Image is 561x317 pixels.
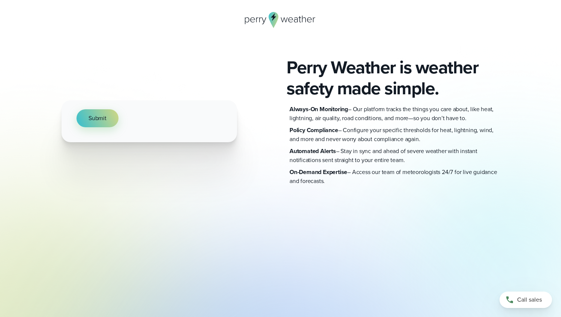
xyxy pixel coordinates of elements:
span: Call sales [517,295,542,304]
h2: Perry Weather is weather safety made simple. [286,57,499,99]
p: – Configure your specific thresholds for heat, lightning, wind, and more and never worry about co... [289,126,499,144]
p: – Stay in sync and ahead of severe weather with instant notifications sent straight to your entir... [289,147,499,165]
span: Submit [88,114,106,123]
strong: On-Demand Expertise [289,168,347,176]
p: – Access our team of meteorologists 24/7 for live guidance and forecasts. [289,168,499,186]
strong: Always-On Monitoring [289,105,348,113]
p: – Our platform tracks the things you care about, like heat, lightning, air quality, road conditio... [289,105,499,123]
button: Submit [76,109,118,127]
a: Call sales [499,292,552,308]
strong: Automated Alerts [289,147,336,155]
strong: Policy Compliance [289,126,338,134]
